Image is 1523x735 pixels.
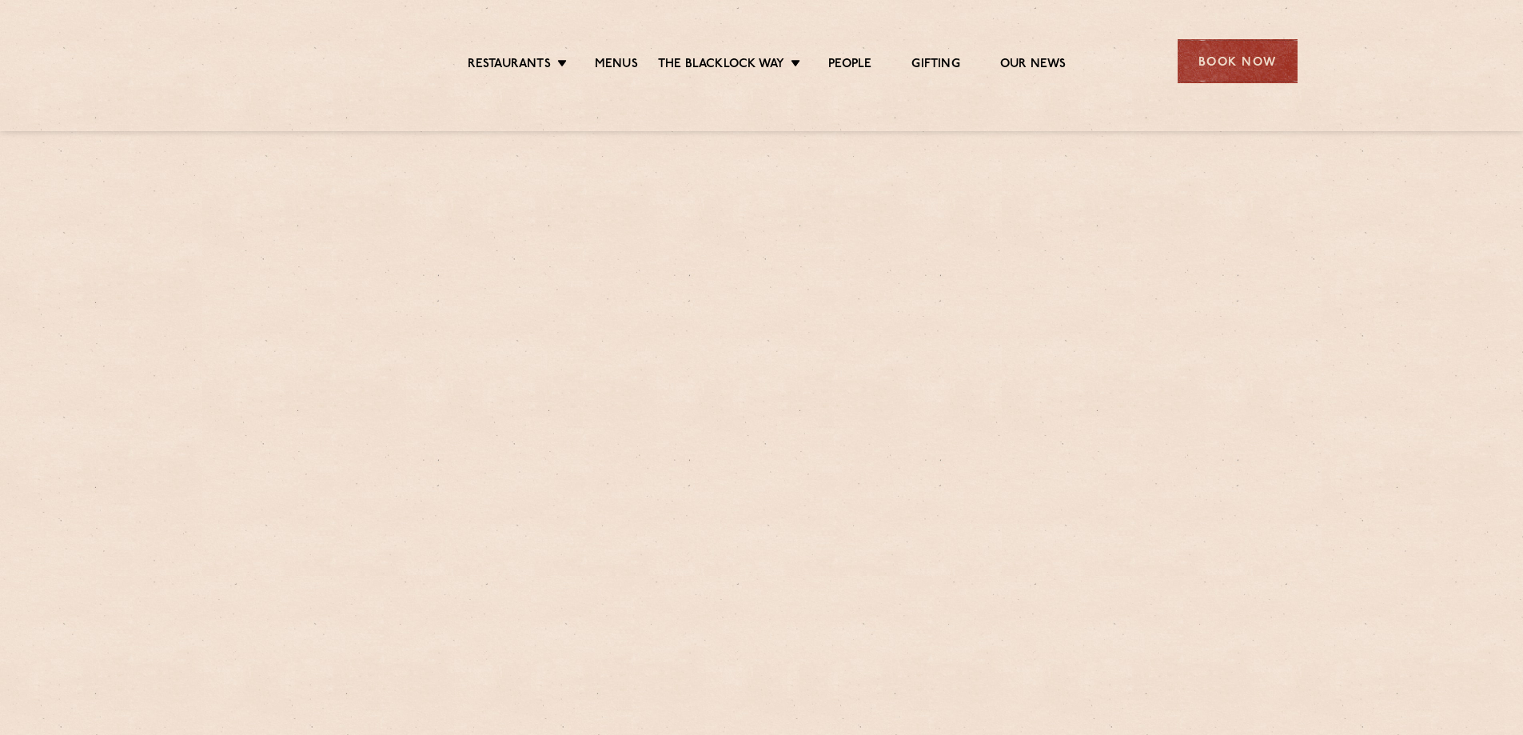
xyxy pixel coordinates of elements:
img: svg%3E [226,15,365,107]
a: Menus [595,57,638,74]
a: Restaurants [468,57,551,74]
a: Gifting [911,57,959,74]
a: The Blacklock Way [658,57,784,74]
a: People [828,57,871,74]
div: Book Now [1178,39,1298,83]
a: Our News [1000,57,1066,74]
